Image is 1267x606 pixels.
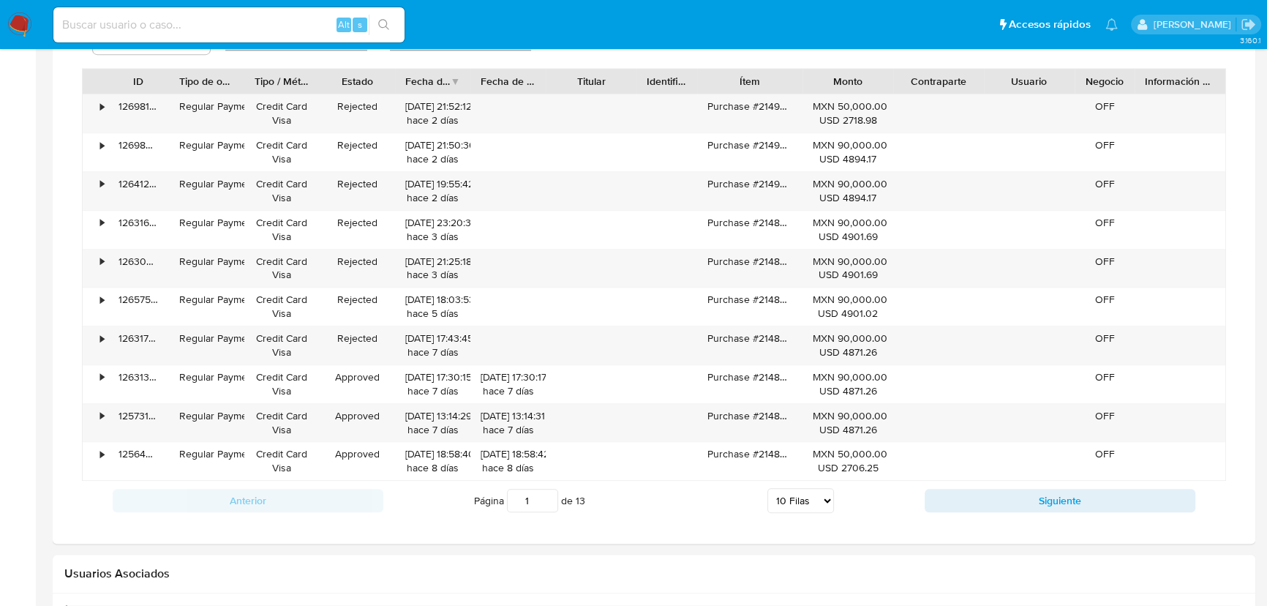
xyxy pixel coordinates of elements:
a: Salir [1241,17,1256,32]
input: Buscar usuario o caso... [53,15,405,34]
span: Alt [338,18,350,31]
button: search-icon [369,15,399,35]
p: marianathalie.grajeda@mercadolibre.com.mx [1153,18,1236,31]
span: 3.160.1 [1239,34,1260,46]
a: Notificaciones [1105,18,1118,31]
span: Accesos rápidos [1009,17,1091,32]
h2: Usuarios Asociados [64,566,1244,581]
span: s [358,18,362,31]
